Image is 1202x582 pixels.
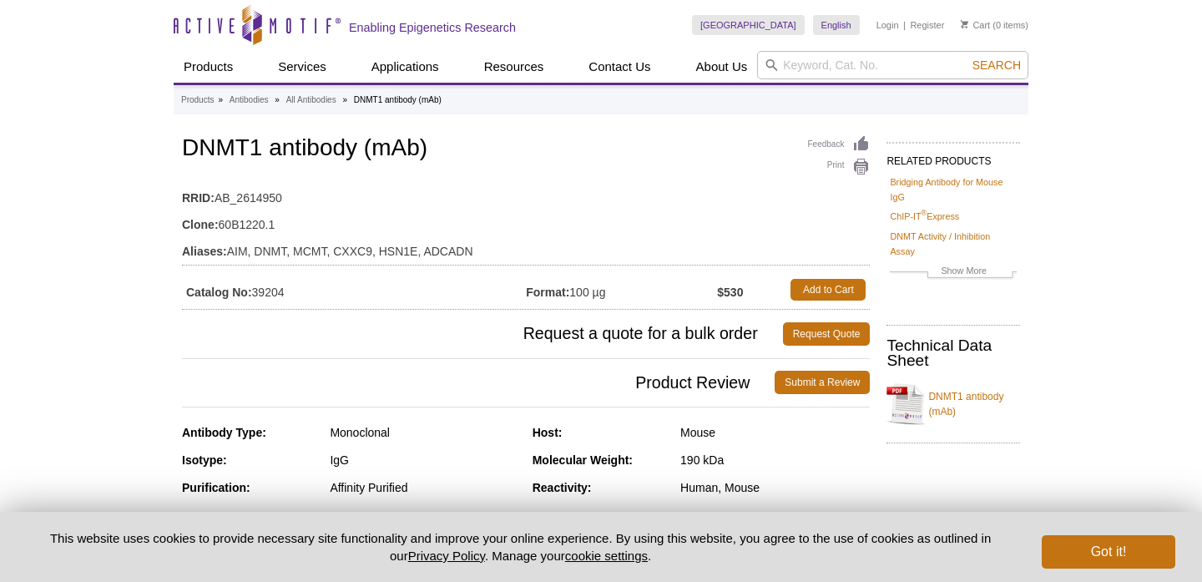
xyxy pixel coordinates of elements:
[533,481,592,494] strong: Reactivity:
[182,481,250,494] strong: Purification:
[182,426,266,439] strong: Antibody Type:
[533,453,633,467] strong: Molecular Weight:
[533,426,563,439] strong: Host:
[275,95,280,104] li: »
[903,15,906,35] li: |
[783,322,871,346] a: Request Quote
[680,480,870,495] div: Human, Mouse
[813,15,860,35] a: English
[757,51,1028,79] input: Keyword, Cat. No.
[230,93,269,108] a: Antibodies
[526,285,569,300] strong: Format:
[680,425,870,440] div: Mouse
[910,19,944,31] a: Register
[775,371,870,394] a: Submit a Review
[182,244,227,259] strong: Aliases:
[330,453,519,468] div: IgG
[807,158,870,176] a: Print
[565,549,648,563] button: cookie settings
[354,95,442,104] li: DNMT1 antibody (mAb)
[182,371,775,394] span: Product Review
[1042,535,1175,569] button: Got it!
[890,263,1017,282] a: Show More
[181,93,214,108] a: Products
[876,19,899,31] a: Login
[182,453,227,467] strong: Isotype:
[286,93,336,108] a: All Antibodies
[526,275,717,305] td: 100 µg
[174,51,243,83] a: Products
[330,480,519,495] div: Affinity Purified
[361,51,449,83] a: Applications
[790,279,866,301] a: Add to Cart
[961,20,968,28] img: Your Cart
[182,135,870,164] h1: DNMT1 antibody (mAb)
[182,190,215,205] strong: RRID:
[886,142,1020,172] h2: RELATED PRODUCTS
[268,51,336,83] a: Services
[182,234,870,261] td: AIM, DNMT, MCMT, CXXC9, HSN1E, ADCADN
[972,58,1021,72] span: Search
[474,51,554,83] a: Resources
[182,207,870,234] td: 60B1220.1
[890,209,959,224] a: ChIP-IT®Express
[182,217,219,232] strong: Clone:
[686,51,758,83] a: About Us
[886,379,1020,429] a: DNMT1 antibody (mAb)
[342,95,347,104] li: »
[27,529,1014,564] p: This website uses cookies to provide necessary site functionality and improve your online experie...
[886,338,1020,368] h2: Technical Data Sheet
[186,285,252,300] strong: Catalog No:
[807,135,870,154] a: Feedback
[890,229,1017,259] a: DNMT Activity / Inhibition Assay
[692,15,805,35] a: [GEOGRAPHIC_DATA]
[330,425,519,440] div: Monoclonal
[578,51,660,83] a: Contact Us
[961,19,990,31] a: Cart
[408,549,485,563] a: Privacy Policy
[890,175,1017,205] a: Bridging Antibody for Mouse IgG
[717,285,743,300] strong: $530
[182,322,783,346] span: Request a quote for a bulk order
[182,180,870,207] td: AB_2614950
[182,275,526,305] td: 39204
[349,20,516,35] h2: Enabling Epigenetics Research
[967,58,1026,73] button: Search
[218,95,223,104] li: »
[922,210,927,218] sup: ®
[680,453,870,468] div: 190 kDa
[961,15,1028,35] li: (0 items)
